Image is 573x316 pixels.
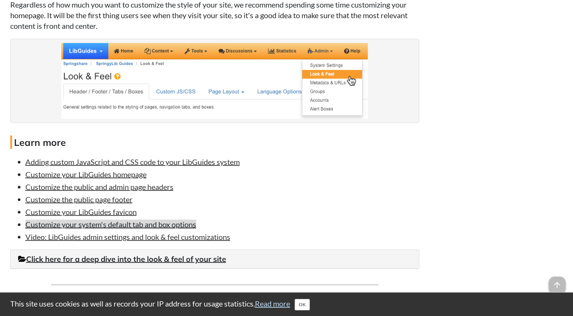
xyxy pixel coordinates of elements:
[25,207,137,216] a: Customize your LibGuides favicon
[18,254,226,263] a: Click here for a deep dive into the look & feel of your site
[25,157,240,166] a: Adding custom JavaScript and CSS code to your LibGuides system
[255,299,290,308] a: Read more
[295,299,310,310] button: Close
[549,277,565,293] span: arrow_upward
[25,219,196,228] a: Customize your system's default tab and box options
[25,169,147,178] a: Customize your LibGuides homepage
[25,182,173,191] a: Customize the public and admin page headers
[61,43,368,119] img: Customizing your site's look and feel
[10,135,419,149] h4: Learn more
[25,194,133,203] a: Customize the public page footer
[25,232,230,241] a: Video: LibGuides admin settings and look & feel customizations
[549,277,565,286] a: arrow_upward
[3,298,571,310] div: This site uses cookies as well as records your IP address for usage statistics.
